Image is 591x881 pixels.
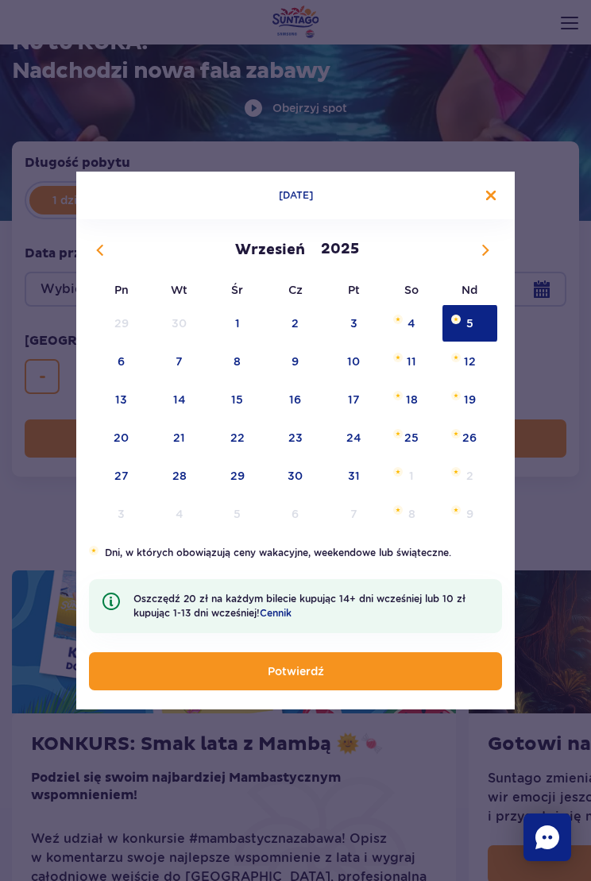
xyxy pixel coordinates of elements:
[89,579,502,633] li: Oszczędź 20 zł na każdym bilecie kupując 14+ dni wcześniej lub 10 zł kupując 1-13 dni wcześniej!
[523,813,571,861] div: Chat
[92,458,150,494] span: Październik 27, 2025
[383,419,441,456] span: Październik 25, 2025
[208,419,266,456] span: Październik 22, 2025
[266,419,324,456] span: Październik 23, 2025
[441,305,499,342] span: Październik 5, 2025
[208,305,266,342] span: Październik 1, 2025
[325,305,383,342] span: Październik 3, 2025
[441,419,499,456] span: Październik 26, 2025
[441,458,499,494] span: Listopad 2, 2025
[150,458,208,494] span: Październik 28, 2025
[442,276,498,304] span: Nd
[383,343,441,380] span: Październik 11, 2025
[325,381,383,418] span: Październik 17, 2025
[208,458,266,494] span: Październik 29, 2025
[383,305,441,342] span: Październik 4, 2025
[384,276,440,304] span: So
[325,458,383,494] span: Październik 31, 2025
[266,343,324,380] span: Październik 9, 2025
[383,496,441,532] span: Listopad 8, 2025
[92,496,150,532] span: Listopad 3, 2025
[268,665,324,678] p: Potwierdź
[267,276,323,304] span: Cz
[325,343,383,380] span: Październik 10, 2025
[150,381,208,418] span: Październik 14, 2025
[383,458,441,494] span: Listopad 1, 2025
[92,343,150,380] span: Październik 6, 2025
[266,496,324,532] span: Listopad 6, 2025
[92,305,150,342] span: Wrzesień 29, 2025
[93,276,149,304] span: Pn
[325,419,383,456] span: Październik 24, 2025
[266,381,324,418] span: Październik 16, 2025
[208,381,266,418] span: Październik 15, 2025
[326,276,382,304] span: Pt
[92,381,150,418] span: Październik 13, 2025
[486,191,496,200] button: Zamknij kalendarz
[208,496,266,532] span: Listopad 5, 2025
[209,276,265,304] span: Śr
[383,381,441,418] span: Październik 18, 2025
[208,343,266,380] span: Październik 8, 2025
[150,496,208,532] span: Listopad 4, 2025
[441,381,499,418] span: Październik 19, 2025
[92,419,150,456] span: Październik 20, 2025
[151,276,207,304] span: Wt
[150,305,208,342] span: Wrzesień 30, 2025
[150,343,208,380] span: Październik 7, 2025
[89,546,502,560] li: Dni, w których obowiązują ceny wakacyjne, weekendowe lub świąteczne.
[76,172,515,219] div: [DATE]
[89,652,502,690] button: Potwierdź
[441,496,499,532] span: Listopad 9, 2025
[325,496,383,532] span: Listopad 7, 2025
[266,458,324,494] span: Październik 30, 2025
[260,607,292,619] a: Cennik
[266,305,324,342] span: Październik 2, 2025
[150,419,208,456] span: Październik 21, 2025
[441,343,499,380] span: Październik 12, 2025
